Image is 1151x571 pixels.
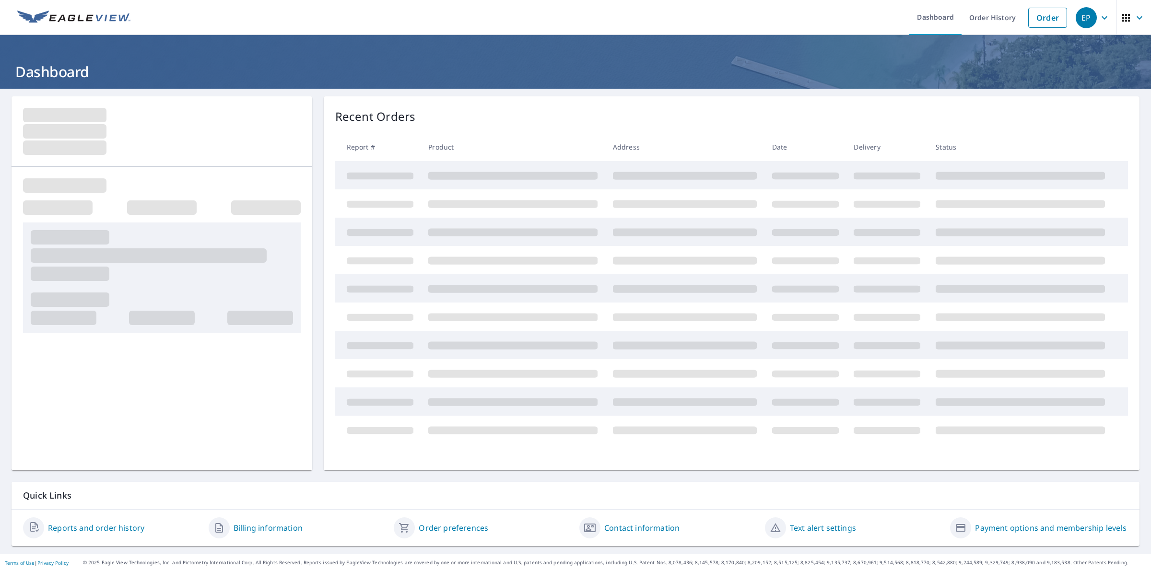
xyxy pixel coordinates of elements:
a: Reports and order history [48,522,144,534]
a: Contact information [604,522,680,534]
h1: Dashboard [12,62,1139,82]
p: | [5,560,69,566]
p: Quick Links [23,489,1128,501]
a: Text alert settings [790,522,856,534]
a: Billing information [234,522,303,534]
p: Recent Orders [335,108,416,125]
a: Order [1028,8,1067,28]
a: Privacy Policy [37,559,69,566]
th: Delivery [846,133,928,161]
a: Payment options and membership levels [975,522,1126,534]
th: Status [928,133,1113,161]
a: Terms of Use [5,559,35,566]
th: Report # [335,133,421,161]
p: © 2025 Eagle View Technologies, Inc. and Pictometry International Corp. All Rights Reserved. Repo... [83,559,1146,566]
a: Order preferences [419,522,488,534]
img: EV Logo [17,11,130,25]
th: Product [421,133,605,161]
th: Address [605,133,764,161]
div: EP [1076,7,1097,28]
th: Date [764,133,846,161]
